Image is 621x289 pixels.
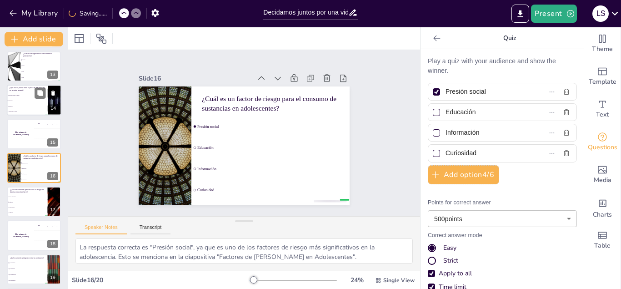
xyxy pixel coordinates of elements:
div: Slide 16 / 20 [72,276,250,284]
input: Option 4 [446,147,529,160]
button: Speaker Notes [75,224,127,234]
div: Jaap [53,133,55,135]
span: Alcohol [22,59,60,60]
button: Export to PowerPoint [511,5,529,23]
h4: The winner is [PERSON_NAME] [7,132,34,136]
input: Insert title [263,6,348,19]
div: 16 [47,172,58,180]
div: 16 [7,153,61,183]
textarea: La respuesta correcta es "Presión social", ya que es uno de los factores de riesgo más significat... [75,238,413,264]
span: Single View [383,277,415,284]
p: Play a quiz with your audience and show the winner. [428,56,577,76]
span: Información [22,173,60,174]
span: Información [186,145,325,210]
p: Correct answer mode [428,232,577,240]
div: L S [592,5,609,22]
div: Add text boxes [584,93,621,126]
span: Comunicación [9,207,47,208]
span: Agua [22,65,60,66]
span: Aumento de la energía [8,111,47,112]
span: Text [596,110,609,120]
div: 300 [34,241,61,251]
button: My Library [7,6,62,20]
div: Strict [443,256,458,265]
span: Curiosidad [22,178,60,179]
span: Depresión [8,100,47,101]
input: Option 1 [446,85,529,98]
div: 24 % [346,276,368,284]
div: 100 [34,220,61,230]
div: 15 [7,119,61,149]
span: Questions [588,142,617,152]
button: L S [592,5,609,23]
p: ¿Qué es un mito peligroso sobre las sustancias? [10,257,45,259]
div: 17 [7,187,61,217]
div: Slide 16 [168,36,275,90]
div: Layout [72,31,86,46]
button: Add slide [5,32,63,46]
span: Template [589,77,616,87]
div: Change the overall theme [584,27,621,60]
div: 15 [47,138,58,147]
div: Add images, graphics, shapes or video [584,158,621,191]
div: 18 [7,220,61,250]
span: Relajación [8,106,47,107]
p: ¿Cuál es un factor de riesgo para el consumo de sustancias en adolescentes? [23,155,58,160]
div: Apply to all [439,269,472,278]
div: 300 [34,139,61,149]
button: Transcript [130,224,171,234]
div: 19 [7,254,61,284]
p: Quiz [444,27,575,49]
p: ¿Cuál es un factor de riesgo para el consumo de sustancias en adolescentes? [214,80,347,154]
div: Jaap [53,235,55,236]
div: 18 [47,240,58,248]
button: Duplicate Slide [35,87,45,98]
div: 100 [34,119,61,129]
span: Curiosidad [177,164,316,229]
span: Jugo [22,77,60,78]
input: Option 2 [446,106,529,119]
div: 14 [48,104,59,112]
div: 14 [7,85,61,116]
div: 200 [34,129,61,139]
span: Theme [592,44,613,54]
input: Option 3 [446,126,529,139]
button: Present [531,5,576,23]
span: Café [22,71,60,72]
div: Apply to all [428,269,577,278]
div: Get real-time input from your audience [584,126,621,158]
div: 17 [47,206,58,214]
span: Position [96,33,107,44]
span: Presión social [22,162,60,163]
span: Que son legales [9,268,47,269]
span: Mejora del estado de ánimo [8,95,47,96]
span: Conflictos [9,202,47,203]
span: Table [594,241,611,251]
div: Easy [443,243,456,253]
button: Add option4/6 [428,165,499,184]
span: Educación [195,126,334,191]
span: Media [594,175,611,185]
div: Add charts and graphs [584,191,621,224]
div: 13 [7,51,61,81]
div: Strict [428,256,577,265]
p: ¿Qué consecuencias pueden tener las drogas en las relaciones familiares? [10,188,45,193]
p: ¿Cuál de las siguientes es una sustancia psicoactiva? [23,52,58,57]
span: Charts [593,210,612,220]
h4: The winner is [PERSON_NAME] [7,233,34,238]
p: ¿Qué efecto puede tener el [MEDICAL_DATA] en la salud mental? [10,86,45,91]
span: Apoyo emocional [9,196,47,197]
div: 13 [47,71,58,79]
div: Easy [428,243,577,253]
div: Add ready made slides [584,60,621,93]
div: 500 points [428,210,577,227]
span: Presión social [203,106,342,171]
span: Que son seguras [9,262,47,263]
div: Add a table [584,224,621,257]
span: Educación [22,168,60,169]
div: 19 [47,274,58,282]
span: Confianza [9,213,47,213]
div: Saving...... [69,9,107,18]
span: Que son eficaces [9,280,47,281]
